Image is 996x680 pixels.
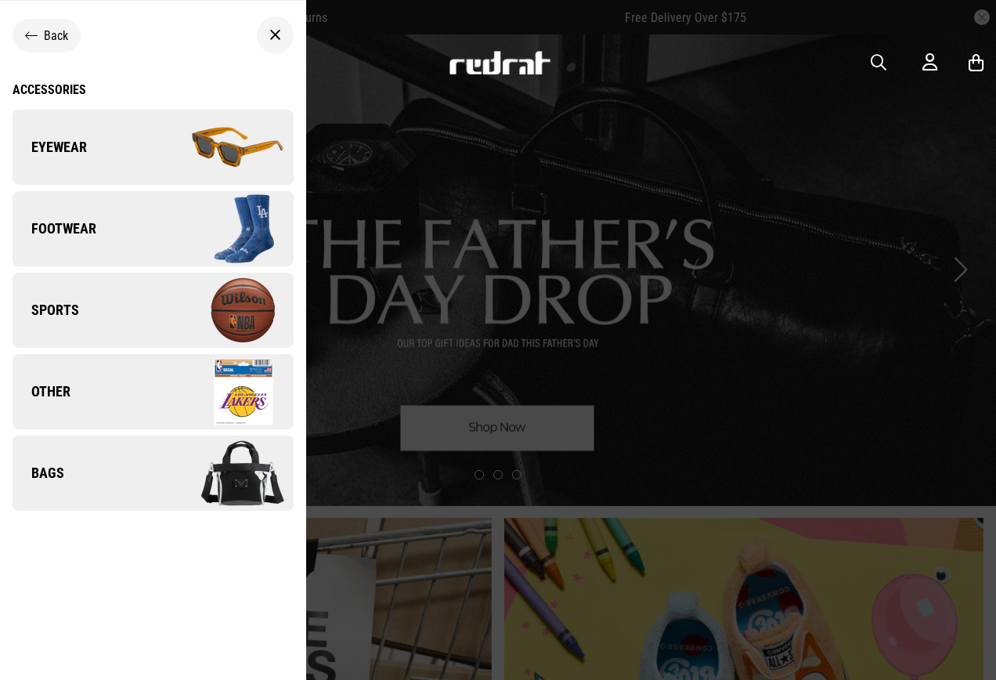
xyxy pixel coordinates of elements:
[153,434,293,512] img: Company
[153,190,293,268] img: Company
[13,382,70,401] span: Other
[13,138,87,157] span: Eyewear
[153,108,293,186] img: Company
[44,28,68,43] span: Back
[13,354,294,429] a: Other Company
[13,110,294,185] a: Eyewear Company
[13,301,79,320] span: Sports
[13,464,64,483] span: Bags
[13,6,60,53] button: Open LiveChat chat widget
[13,219,96,238] span: Footwear
[153,353,293,431] img: Company
[13,273,294,348] a: Sports Company
[448,51,551,74] img: Redrat logo
[13,191,294,266] a: Footwear Company
[153,271,293,349] img: Company
[13,82,294,97] a: Accessories
[13,436,294,511] a: Bags Company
